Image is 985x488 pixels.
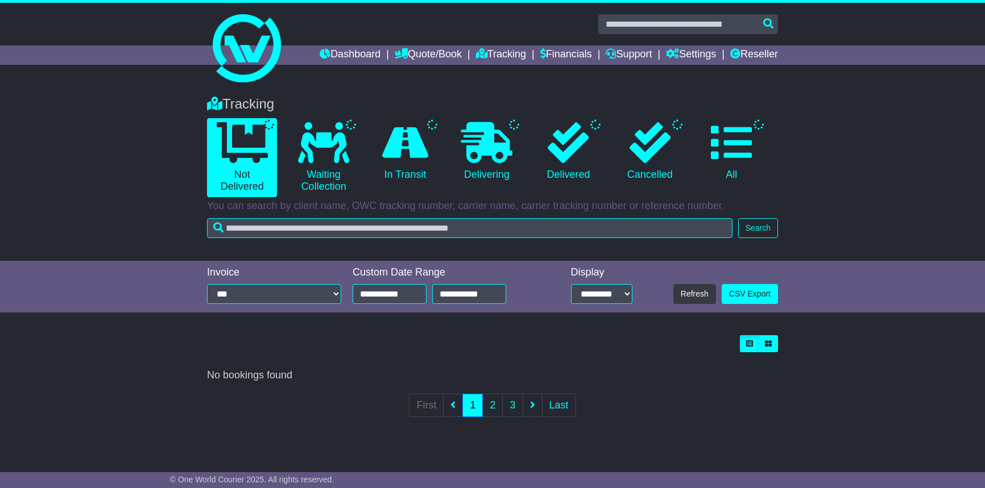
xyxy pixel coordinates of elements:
a: Cancelled [615,118,685,185]
div: Tracking [201,96,784,112]
a: Not Delivered [207,118,277,197]
a: Reseller [730,45,778,65]
a: Delivered [533,118,603,185]
a: CSV Export [722,284,778,304]
a: In Transit [370,118,440,185]
a: Support [606,45,652,65]
a: 1 [462,394,483,417]
a: Financials [540,45,592,65]
button: Search [738,218,778,238]
a: Last [542,394,576,417]
button: Refresh [673,284,716,304]
div: Display [571,266,632,279]
a: 3 [502,394,523,417]
a: Settings [666,45,716,65]
a: Delivering [452,118,522,185]
a: 2 [482,394,503,417]
a: Dashboard [320,45,380,65]
a: Tracking [476,45,526,65]
div: Custom Date Range [353,266,535,279]
p: You can search by client name, OWC tracking number, carrier name, carrier tracking number or refe... [207,200,778,212]
a: Quote/Book [395,45,462,65]
a: Waiting Collection [288,118,358,197]
div: No bookings found [207,369,778,382]
div: Invoice [207,266,341,279]
a: All [697,118,767,185]
span: © One World Courier 2025. All rights reserved. [170,475,334,484]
